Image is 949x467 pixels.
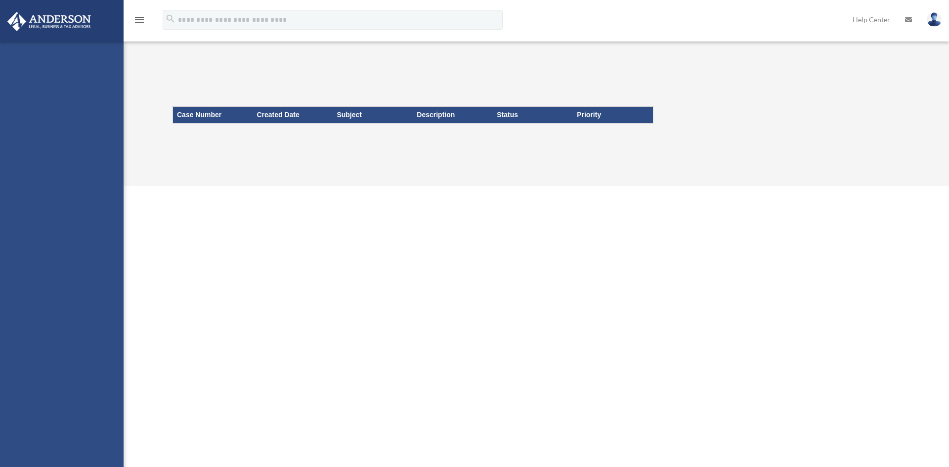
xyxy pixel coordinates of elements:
th: Case Number [173,107,253,124]
img: Anderson Advisors Platinum Portal [4,12,94,31]
th: Priority [573,107,653,124]
i: search [165,13,176,24]
i: menu [133,14,145,26]
th: Created Date [253,107,333,124]
img: User Pic [927,12,942,27]
th: Description [413,107,493,124]
a: menu [133,17,145,26]
th: Subject [333,107,413,124]
th: Status [493,107,573,124]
